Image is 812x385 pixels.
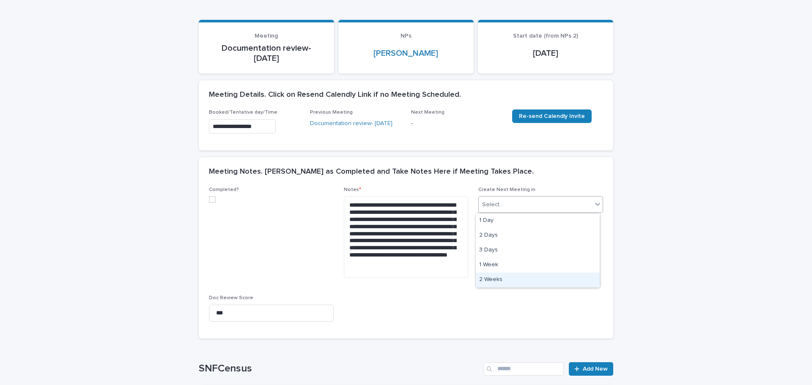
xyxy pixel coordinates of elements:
[411,119,502,128] p: -
[483,362,564,376] input: Search
[476,213,600,228] div: 1 Day
[476,273,600,287] div: 2 Weeks
[476,258,600,273] div: 1 Week
[401,33,411,39] span: NPs
[209,110,277,115] span: Booked/Tentative day/Time
[310,119,392,128] a: Documentation review- [DATE]
[476,228,600,243] div: 2 Days
[373,48,438,58] a: [PERSON_NAME]
[513,33,578,39] span: Start date (from NPs 2)
[519,113,585,119] span: Re-send Calendly Invite
[199,363,480,375] h1: SNFCensus
[512,109,592,123] a: Re-send Calendly Invite
[255,33,278,39] span: Meeting
[209,187,239,192] span: Completed?
[476,243,600,258] div: 3 Days
[488,48,603,58] p: [DATE]
[209,295,253,300] span: Doc Review Score
[411,110,444,115] span: Next Meeting
[209,90,461,100] h2: Meeting Details. Click on Resend Calendly Link if no Meeting Scheduled.
[569,362,613,376] a: Add New
[478,187,535,192] span: Create Next Meeting in
[209,167,534,177] h2: Meeting Notes. [PERSON_NAME] as Completed and Take Notes Here if Meeting Takes Place.
[310,110,353,115] span: Previous Meeting
[482,200,503,209] div: Select...
[583,366,608,372] span: Add New
[209,43,324,63] p: Documentation review- [DATE]
[344,187,361,192] span: Notes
